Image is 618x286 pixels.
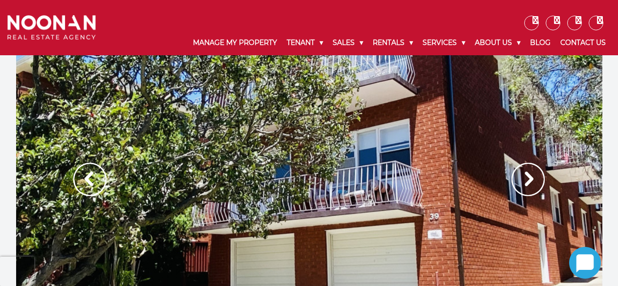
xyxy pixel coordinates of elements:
[188,30,282,55] a: Manage My Property
[525,30,555,55] a: Blog
[368,30,418,55] a: Rentals
[418,30,470,55] a: Services
[282,30,328,55] a: Tenant
[511,163,545,196] img: Arrow slider
[470,30,525,55] a: About Us
[328,30,368,55] a: Sales
[555,30,611,55] a: Contact Us
[7,15,96,40] img: Noonan Real Estate Agency
[73,163,107,196] img: Arrow slider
